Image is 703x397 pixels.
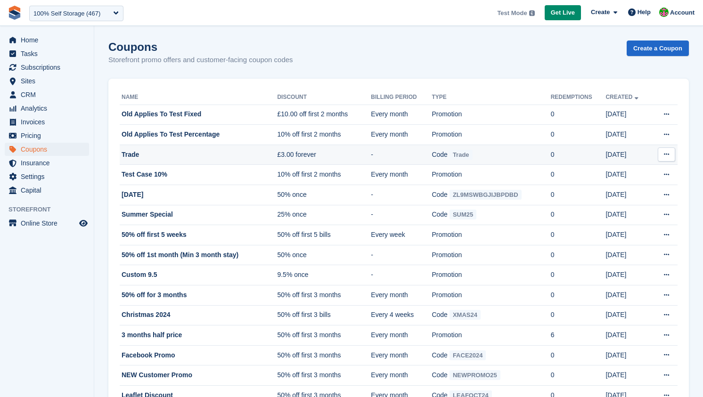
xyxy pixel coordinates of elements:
[277,205,371,225] td: 25% once
[551,245,606,265] td: 0
[627,41,689,56] a: Create a Coupon
[371,165,432,185] td: Every month
[277,105,371,125] td: £10.00 off first 2 months
[432,365,550,386] td: Code
[108,55,293,65] p: Storefront promo offers and customer-facing coupon codes
[120,225,277,245] td: 50% off first 5 weeks
[450,310,481,320] span: XMAS24
[277,125,371,145] td: 10% off first 2 months
[605,305,651,325] td: [DATE]
[605,125,651,145] td: [DATE]
[120,325,277,346] td: 3 months half price
[450,350,486,360] span: FACE2024
[551,345,606,365] td: 0
[120,205,277,225] td: Summer Special
[551,8,575,17] span: Get Live
[371,145,432,165] td: -
[5,184,89,197] a: menu
[432,305,550,325] td: Code
[120,185,277,205] td: [DATE]
[670,8,695,17] span: Account
[120,365,277,386] td: NEW Customer Promo
[432,205,550,225] td: Code
[120,265,277,285] td: Custom 9.5
[5,143,89,156] a: menu
[605,285,651,306] td: [DATE]
[551,165,606,185] td: 0
[497,8,527,18] span: Test Mode
[432,90,550,105] th: Type
[108,41,293,53] h1: Coupons
[21,33,77,47] span: Home
[432,185,550,205] td: Code
[5,47,89,60] a: menu
[5,102,89,115] a: menu
[605,245,651,265] td: [DATE]
[21,170,77,183] span: Settings
[5,115,89,129] a: menu
[432,325,550,346] td: Promotion
[371,185,432,205] td: -
[605,225,651,245] td: [DATE]
[432,345,550,365] td: Code
[432,225,550,245] td: Promotion
[551,325,606,346] td: 6
[529,10,535,16] img: icon-info-grey-7440780725fd019a000dd9b08b2336e03edf1995a4989e88bcd33f0948082b44.svg
[371,105,432,125] td: Every month
[638,8,651,17] span: Help
[120,165,277,185] td: Test Case 10%
[120,145,277,165] td: Trade
[605,145,651,165] td: [DATE]
[21,74,77,88] span: Sites
[5,129,89,142] a: menu
[551,105,606,125] td: 0
[432,245,550,265] td: Promotion
[5,88,89,101] a: menu
[551,205,606,225] td: 0
[120,125,277,145] td: Old Applies To Test Percentage
[605,325,651,346] td: [DATE]
[21,217,77,230] span: Online Store
[277,365,371,386] td: 50% off first 3 months
[277,145,371,165] td: £3.00 forever
[277,325,371,346] td: 50% off first 3 months
[605,345,651,365] td: [DATE]
[371,305,432,325] td: Every 4 weeks
[21,61,77,74] span: Subscriptions
[551,185,606,205] td: 0
[605,365,651,386] td: [DATE]
[120,305,277,325] td: Christmas 2024
[605,265,651,285] td: [DATE]
[78,218,89,229] a: Preview store
[21,156,77,170] span: Insurance
[545,5,581,21] a: Get Live
[450,190,522,200] span: ZL9MSWBGJIJBPDBD
[5,170,89,183] a: menu
[432,125,550,145] td: Promotion
[551,90,606,105] th: Redemptions
[5,217,89,230] a: menu
[371,205,432,225] td: -
[591,8,610,17] span: Create
[371,325,432,346] td: Every month
[277,265,371,285] td: 9.5% once
[605,105,651,125] td: [DATE]
[371,365,432,386] td: Every month
[120,345,277,365] td: Facebook Promo
[450,210,476,219] span: SUM25
[120,245,277,265] td: 50% off 1st month (Min 3 month stay)
[277,285,371,306] td: 50% off first 3 months
[371,265,432,285] td: -
[21,143,77,156] span: Coupons
[371,285,432,306] td: Every month
[5,156,89,170] a: menu
[551,225,606,245] td: 0
[277,345,371,365] td: 50% off first 3 months
[551,125,606,145] td: 0
[551,145,606,165] td: 0
[605,185,651,205] td: [DATE]
[432,265,550,285] td: Promotion
[605,205,651,225] td: [DATE]
[21,88,77,101] span: CRM
[551,365,606,386] td: 0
